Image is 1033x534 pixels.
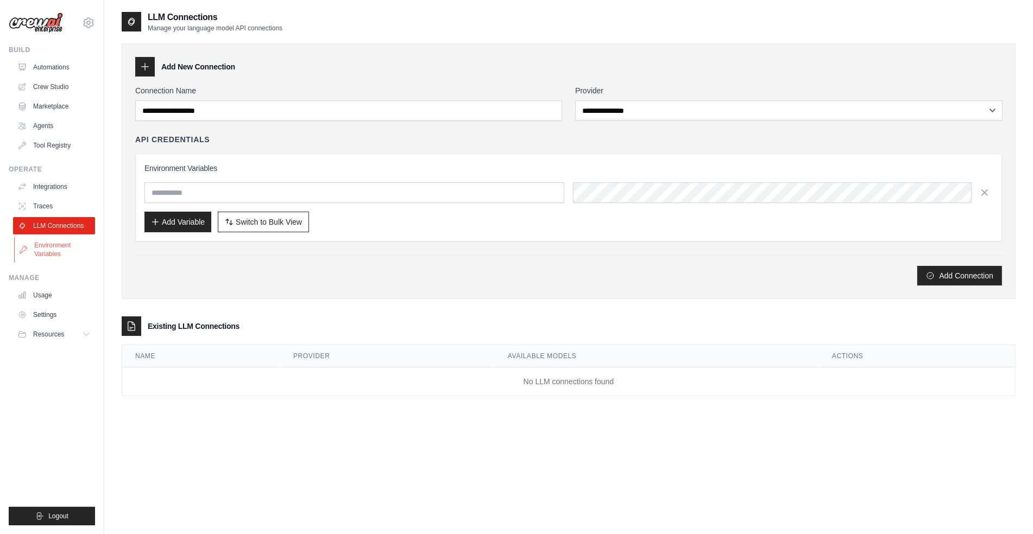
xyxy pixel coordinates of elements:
a: LLM Connections [13,217,95,234]
button: Logout [9,507,95,525]
label: Provider [575,85,1002,96]
h4: API Credentials [135,134,210,145]
div: Operate [9,165,95,174]
button: Switch to Bulk View [218,212,309,232]
a: Settings [13,306,95,323]
p: Manage your language model API connections [148,24,282,33]
a: Integrations [13,178,95,195]
th: Name [122,345,280,367]
td: No LLM connections found [122,367,1015,396]
h3: Environment Variables [144,163,993,174]
button: Add Variable [144,212,211,232]
a: Usage [13,287,95,304]
a: Tool Registry [13,137,95,154]
span: Resources [33,330,64,339]
a: Agents [13,117,95,135]
a: Marketplace [13,98,95,115]
h3: Add New Connection [161,61,235,72]
th: Provider [280,345,495,367]
button: Add Connection [917,266,1002,285]
img: Logo [9,12,63,33]
span: Logout [48,512,68,520]
a: Traces [13,198,95,215]
a: Environment Variables [14,237,96,263]
h3: Existing LLM Connections [148,321,240,332]
th: Actions [819,345,1015,367]
a: Crew Studio [13,78,95,96]
div: Build [9,46,95,54]
label: Connection Name [135,85,562,96]
div: Manage [9,274,95,282]
a: Automations [13,59,95,76]
h2: LLM Connections [148,11,282,24]
button: Resources [13,326,95,343]
span: Switch to Bulk View [236,217,302,227]
th: Available Models [495,345,819,367]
